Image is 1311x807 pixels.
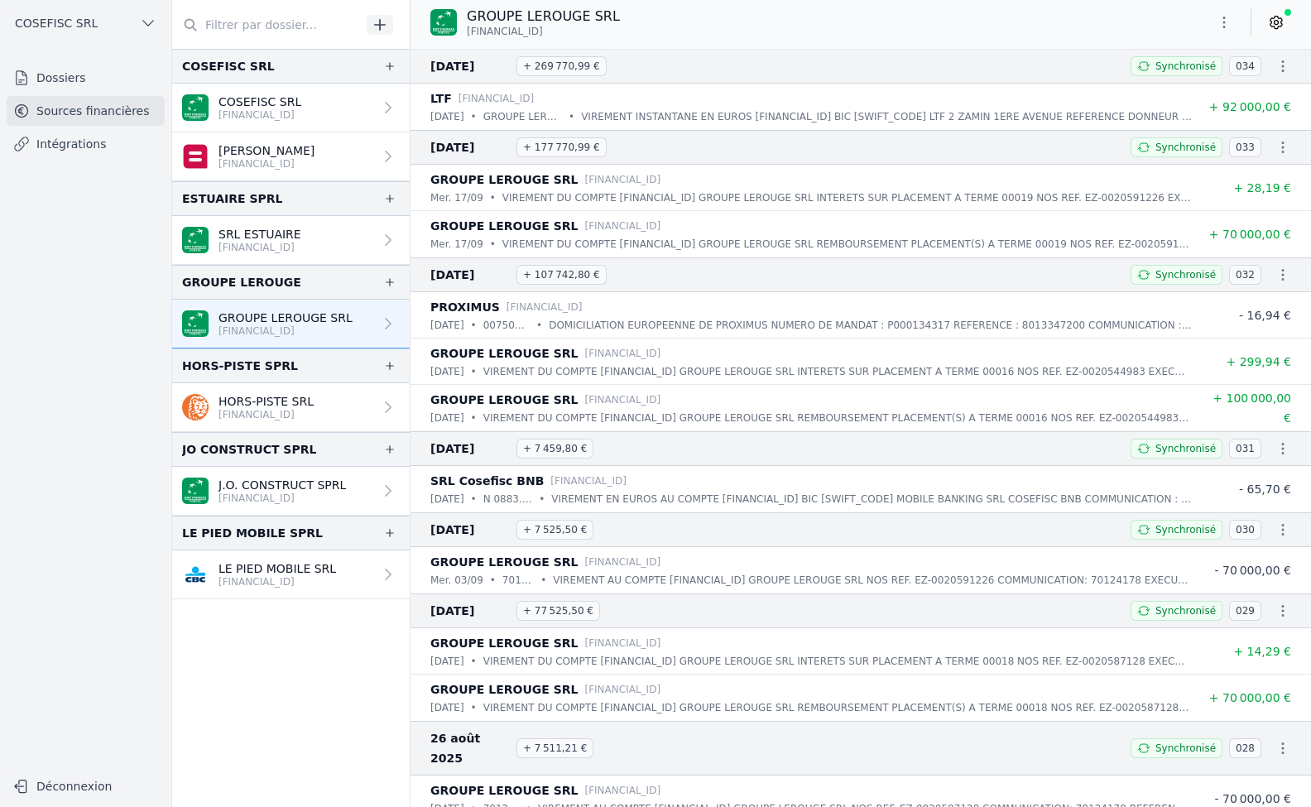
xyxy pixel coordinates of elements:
p: [FINANCIAL_ID] [507,299,583,315]
div: • [471,699,477,716]
p: N 0883.909.827 [483,491,532,507]
p: GROUPE LEROUGE SRL [218,310,353,326]
div: • [471,108,477,125]
p: [FINANCIAL_ID] [218,324,353,338]
span: + 177 770,99 € [516,137,607,157]
p: [DATE] [430,491,464,507]
span: Synchronisé [1155,60,1216,73]
p: 007505325926 [483,317,530,334]
p: COSEFISC SRL [218,94,301,110]
span: + 269 770,99 € [516,56,607,76]
span: [DATE] [430,601,510,621]
span: [DATE] [430,265,510,285]
p: [DATE] [430,317,464,334]
a: COSEFISC SRL [FINANCIAL_ID] [172,84,410,132]
img: ing.png [182,394,209,420]
span: + 14,29 € [1233,645,1291,658]
p: GROUPE LEROUGE SRL [430,390,579,410]
p: [FINANCIAL_ID] [585,171,661,188]
img: BNP_BE_BUSINESS_GEBABEBB.png [182,227,209,253]
span: 029 [1229,601,1261,621]
p: GROUPE LEROUGE COMPLEMENT 2024 [483,108,562,125]
span: + 70 000,00 € [1209,691,1291,704]
p: LE PIED MOBILE SRL [218,560,336,577]
img: BNP_BE_BUSINESS_GEBABEBB.png [182,478,209,504]
span: [DATE] [430,56,510,76]
span: + 100 000,00 € [1213,391,1291,425]
p: VIREMENT DU COMPTE [FINANCIAL_ID] GROUPE LEROUGE SRL INTERETS SUR PLACEMENT A TERME 00018 NOS REF... [483,653,1192,670]
p: GROUPE LEROUGE SRL [430,680,579,699]
p: SRL Cosefisc BNB [430,471,544,491]
div: • [536,317,542,334]
p: LTF [430,89,452,108]
div: • [569,108,574,125]
a: LE PIED MOBILE SRL [FINANCIAL_ID] [172,550,410,599]
span: Synchronisé [1155,141,1216,154]
a: Dossiers [7,63,165,93]
p: VIREMENT DU COMPTE [FINANCIAL_ID] GROUPE LEROUGE SRL INTERETS SUR PLACEMENT A TERME 00019 NOS REF... [502,190,1192,206]
span: + 92 000,00 € [1209,100,1291,113]
span: + 7 511,21 € [516,738,593,758]
span: 034 [1229,56,1261,76]
span: - 16,94 € [1239,309,1291,322]
div: • [490,236,496,252]
div: • [490,190,496,206]
p: [FINANCIAL_ID] [459,90,535,107]
p: GROUPE LEROUGE SRL [430,633,579,653]
span: [DATE] [430,137,510,157]
span: 030 [1229,520,1261,540]
p: VIREMENT DU COMPTE [FINANCIAL_ID] GROUPE LEROUGE SRL REMBOURSEMENT PLACEMENT(S) A TERME 00019 NOS... [502,236,1192,252]
span: 26 août 2025 [430,728,510,768]
p: [DATE] [430,108,464,125]
p: [DATE] [430,653,464,670]
p: 70124178 [502,572,534,588]
span: 028 [1229,738,1261,758]
p: mer. 17/09 [430,190,483,206]
span: [DATE] [430,439,510,459]
p: [FINANCIAL_ID] [585,635,661,651]
span: 031 [1229,439,1261,459]
span: + 7 525,50 € [516,520,593,540]
a: [PERSON_NAME] [FINANCIAL_ID] [172,132,410,181]
a: SRL ESTUAIRE [FINANCIAL_ID] [172,216,410,265]
span: + 28,19 € [1233,181,1291,195]
p: [FINANCIAL_ID] [585,218,661,234]
button: Déconnexion [7,773,165,800]
div: LE PIED MOBILE SPRL [182,523,323,543]
p: mer. 03/09 [430,572,483,588]
span: + 7 459,80 € [516,439,593,459]
a: GROUPE LEROUGE SRL [FINANCIAL_ID] [172,300,410,348]
p: GROUPE LEROUGE SRL [430,781,579,800]
div: • [471,317,477,334]
p: mer. 17/09 [430,236,483,252]
p: [PERSON_NAME] [218,142,315,159]
p: [FINANCIAL_ID] [585,345,661,362]
p: VIREMENT DU COMPTE [FINANCIAL_ID] GROUPE LEROUGE SRL REMBOURSEMENT PLACEMENT(S) A TERME 00016 NOS... [483,410,1192,426]
div: GROUPE LEROUGE [182,272,301,292]
span: 033 [1229,137,1261,157]
span: [FINANCIAL_ID] [467,25,543,38]
img: BNP_BE_BUSINESS_GEBABEBB.png [182,310,209,337]
div: • [540,572,546,588]
span: - 70 000,00 € [1215,564,1291,577]
a: J.O. CONSTRUCT SPRL [FINANCIAL_ID] [172,467,410,516]
div: • [490,572,496,588]
span: - 65,70 € [1239,483,1291,496]
p: GROUPE LEROUGE SRL [430,343,579,363]
p: [DATE] [430,410,464,426]
p: J.O. CONSTRUCT SPRL [218,477,346,493]
p: [FINANCIAL_ID] [585,782,661,799]
button: COSEFISC SRL [7,10,165,36]
p: VIREMENT INSTANTANE EN EUROS [FINANCIAL_ID] BIC [SWIFT_CODE] LTF 2 ZAMIN 1ERE AVENUE REFERENCE DO... [581,108,1192,125]
p: [DATE] [430,363,464,380]
p: [FINANCIAL_ID] [218,157,315,171]
p: PROXIMUS [430,297,500,317]
span: [DATE] [430,520,510,540]
div: • [471,653,477,670]
p: [FINANCIAL_ID] [218,492,346,505]
p: GROUPE LEROUGE SRL [467,7,620,26]
span: + 299,94 € [1226,355,1291,368]
span: + 77 525,50 € [516,601,600,621]
div: COSEFISC SRL [182,56,275,76]
p: [FINANCIAL_ID] [585,681,661,698]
